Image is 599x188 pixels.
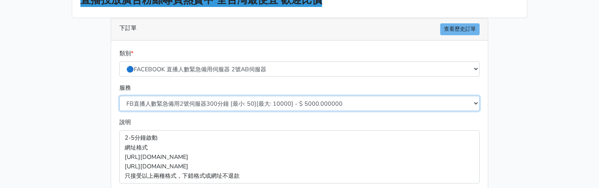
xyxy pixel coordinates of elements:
[111,18,488,41] div: 下訂單
[119,49,133,58] label: 類別
[119,130,480,183] p: 2-5分鐘啟動 網址格式 [URL][DOMAIN_NAME] [URL][DOMAIN_NAME] 只接受以上兩種格式，下錯格式或網址不退款
[119,118,131,127] label: 說明
[119,83,131,93] label: 服務
[440,23,480,35] a: 查看歷史訂單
